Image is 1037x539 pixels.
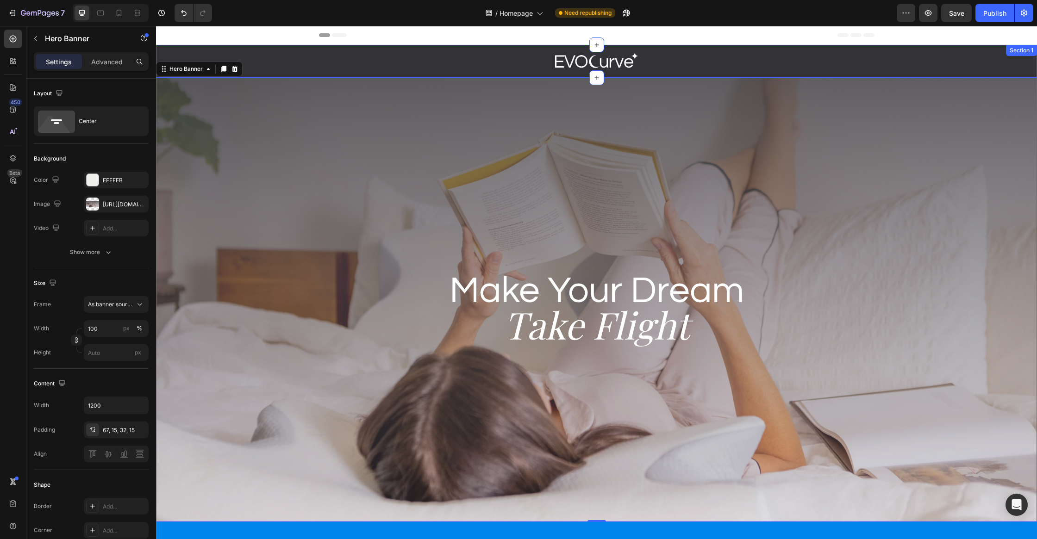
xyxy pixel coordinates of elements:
[852,20,879,29] div: Section 1
[134,323,145,334] button: px
[983,8,1006,18] div: Publish
[564,9,612,17] span: Need republishing
[103,224,146,233] div: Add...
[34,87,65,100] div: Layout
[34,526,52,534] div: Corner
[61,7,65,19] p: 7
[941,4,972,22] button: Save
[103,502,146,511] div: Add...
[34,174,61,186] div: Color
[34,324,49,333] label: Width
[70,248,113,257] div: Show more
[34,401,49,409] div: Width
[103,200,146,209] div: [URL][DOMAIN_NAME]
[9,99,22,106] div: 450
[45,33,124,44] p: Hero Banner
[399,26,482,44] img: gempages_575956228132307487-9cfe03ee-8357-45c9-b610-4062c241a985.png
[84,397,148,414] input: Auto
[495,8,498,18] span: /
[84,344,149,361] input: px
[34,222,62,235] div: Video
[103,176,146,185] div: EFEFEB
[34,244,149,260] button: Show more
[12,39,49,47] div: Hero Banner
[79,111,135,132] div: Center
[156,26,1037,539] iframe: Design area
[34,300,51,309] label: Frame
[34,378,68,390] div: Content
[34,502,52,510] div: Border
[170,240,712,290] h2: Make Your Dream
[34,348,51,357] label: Height
[103,527,146,535] div: Add...
[34,155,66,163] div: Background
[34,481,50,489] div: Shape
[123,324,130,333] div: px
[84,296,149,313] button: As banner source
[4,4,69,22] button: 7
[88,300,133,309] span: As banner source
[7,169,22,177] div: Beta
[84,320,149,337] input: px%
[34,450,47,458] div: Align
[949,9,964,17] span: Save
[170,273,712,323] h2: Take Flight
[1006,494,1028,516] div: Open Intercom Messenger
[34,198,63,211] div: Image
[500,8,533,18] span: Homepage
[137,324,142,333] div: %
[135,349,141,356] span: px
[91,57,123,67] p: Advanced
[34,277,58,290] div: Size
[46,57,72,67] p: Settings
[103,426,146,434] div: 67, 15, 32, 15
[34,426,55,434] div: Padding
[121,323,132,334] button: %
[975,4,1014,22] button: Publish
[175,4,212,22] div: Undo/Redo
